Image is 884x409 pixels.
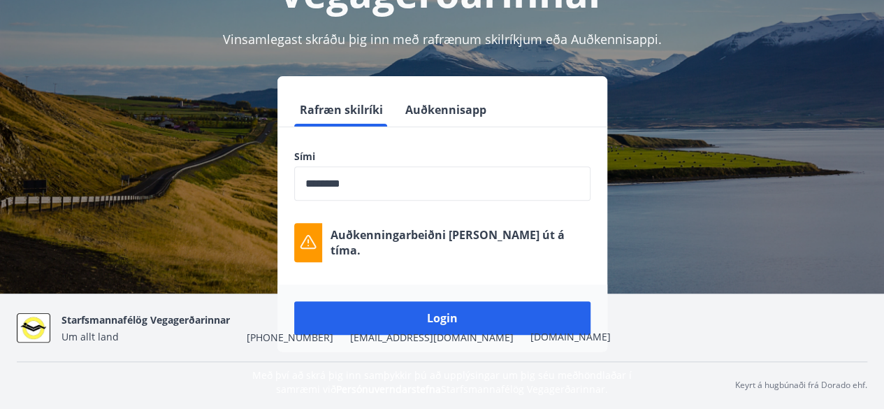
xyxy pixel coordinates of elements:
[735,379,867,392] p: Keyrt á hugbúnaði frá Dorado ehf.
[61,313,229,327] span: Starfsmannafélög Vegagerðarinnar
[252,368,632,396] span: Með því að skrá þig inn samþykkir þú að upplýsingar um þig séu meðhöndlaðar í samræmi við Starfsm...
[331,227,590,258] p: Auðkenningarbeiðni [PERSON_NAME] út á tíma.
[294,93,389,127] button: Rafræn skilríki
[223,31,662,48] span: Vinsamlegast skráðu þig inn með rafrænum skilríkjum eða Auðkennisappi.
[294,301,590,335] button: Login
[246,331,333,345] span: [PHONE_NUMBER]
[61,330,119,343] span: Um allt land
[400,93,492,127] button: Auðkennisapp
[530,330,610,343] a: [DOMAIN_NAME]
[349,331,513,345] span: [EMAIL_ADDRESS][DOMAIN_NAME]
[294,150,590,164] label: Sími
[17,313,50,343] img: suBotUq1GBnnm8aIt3p4JrVVQbDVnVd9Xe71I8RX.jpg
